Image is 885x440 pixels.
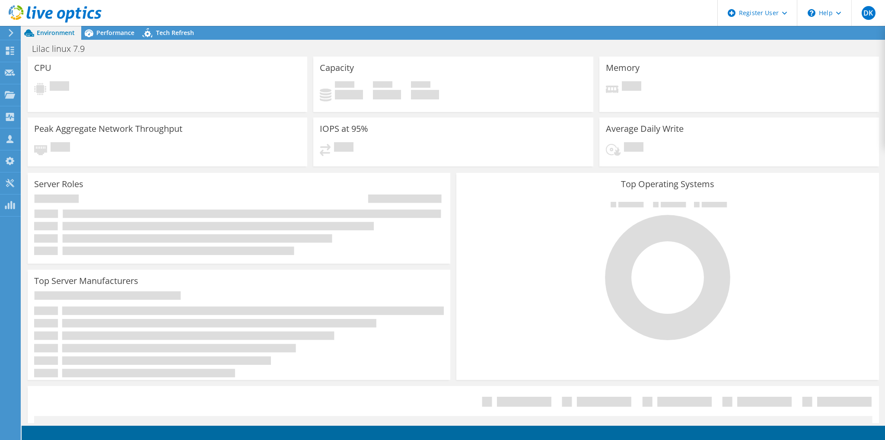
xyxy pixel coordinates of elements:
span: Pending [624,142,643,154]
h3: Memory [606,63,640,73]
svg: \n [808,9,815,17]
span: Total [411,81,430,90]
span: Free [373,81,392,90]
h3: CPU [34,63,51,73]
span: Environment [37,29,75,37]
span: Used [335,81,354,90]
span: Pending [334,142,353,154]
h3: IOPS at 95% [320,124,368,134]
span: Performance [96,29,134,37]
h3: Average Daily Write [606,124,684,134]
h3: Top Server Manufacturers [34,276,138,286]
h3: Top Operating Systems [463,179,872,189]
span: Pending [51,142,70,154]
h4: 0 GiB [373,90,401,99]
span: Tech Refresh [156,29,194,37]
h3: Server Roles [34,179,83,189]
span: Pending [50,81,69,93]
h3: Peak Aggregate Network Throughput [34,124,182,134]
h3: Capacity [320,63,354,73]
span: DK [862,6,875,20]
h4: 0 GiB [411,90,439,99]
h1: Lilac linux 7.9 [28,44,98,54]
span: Pending [622,81,641,93]
h4: 0 GiB [335,90,363,99]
